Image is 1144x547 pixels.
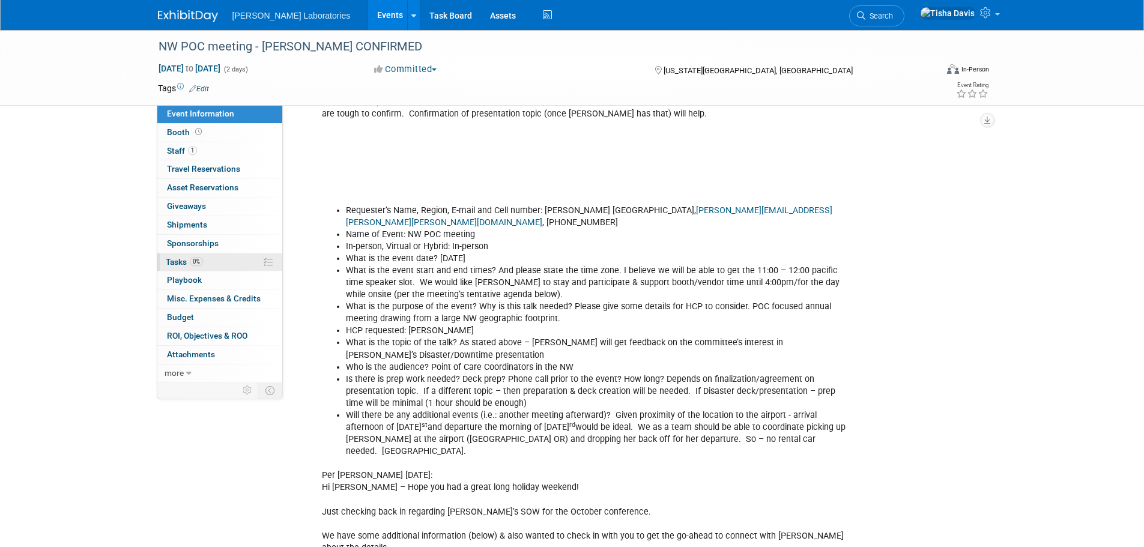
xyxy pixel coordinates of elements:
div: In-Person [961,65,989,74]
a: Staff1 [157,142,282,160]
a: Budget [157,309,282,327]
div: NW POC meeting - [PERSON_NAME] CONFIRMED [154,36,919,58]
span: Misc. Expenses & Credits [167,294,261,303]
sup: st [422,421,428,429]
span: Booth not reserved yet [193,127,204,136]
div: Event Format [866,62,990,80]
a: Giveaways [157,198,282,216]
li: In-person, Virtual or Hybrid: In-person [346,241,847,253]
span: Giveaways [167,201,206,211]
li: Name of Event: NW POC meeting [346,229,847,241]
span: [PERSON_NAME] Laboratories [232,11,351,20]
td: Tags [158,82,209,94]
span: Shipments [167,220,207,229]
li: Will there be any additional events (i.e.: another meeting afterward)? Given proximity of the loc... [346,409,847,458]
span: Attachments [167,349,215,359]
span: ROI, Objectives & ROO [167,331,247,340]
a: Attachments [157,346,282,364]
span: [DATE] [DATE] [158,63,221,74]
span: Booth [167,127,204,137]
li: What is the event start and end times? And please state the time zone. I believe we will be able ... [346,265,847,301]
span: [US_STATE][GEOGRAPHIC_DATA], [GEOGRAPHIC_DATA] [664,66,853,75]
li: What is the event date? [DATE] [346,253,847,265]
span: Travel Reservations [167,164,240,174]
div: Event Rating [956,82,988,88]
li: What is the purpose of the event? Why is this talk needed? Please give some details for HCP to co... [346,301,847,325]
span: Budget [167,312,194,322]
a: more [157,364,282,382]
td: Personalize Event Tab Strip [237,382,258,398]
span: Asset Reservations [167,183,238,192]
span: 0% [190,257,203,266]
li: HCP requested: [PERSON_NAME] [346,325,847,337]
a: Search [849,5,904,26]
li: What is the topic of the talk? As stated above – [PERSON_NAME] will get feedback on the committee... [346,337,847,361]
a: Booth [157,124,282,142]
a: Misc. Expenses & Credits [157,290,282,308]
span: Staff [167,146,197,156]
a: Event Information [157,105,282,123]
a: Edit [189,85,209,93]
span: Event Information [167,109,234,118]
img: ExhibitDay [158,10,218,22]
span: Playbook [167,275,202,285]
a: Asset Reservations [157,179,282,197]
img: Format-Inperson.png [947,64,959,74]
span: Tasks [166,257,203,267]
span: more [165,368,184,378]
td: Toggle Event Tabs [258,382,282,398]
a: Shipments [157,216,282,234]
span: Sponsorships [167,238,219,248]
a: [PERSON_NAME][EMAIL_ADDRESS][PERSON_NAME][PERSON_NAME][DOMAIN_NAME] [346,205,832,228]
img: Tisha Davis [920,7,975,20]
span: Search [865,11,893,20]
li: Who is the audience? Point of Care Coordinators in the NW [346,361,847,373]
a: Sponsorships [157,235,282,253]
a: ROI, Objectives & ROO [157,327,282,345]
span: (2 days) [223,65,248,73]
li: Requester’s Name, Region, E-mail and Cell number: [PERSON_NAME] [GEOGRAPHIC_DATA], , [PHONE_NUMBER] [346,205,847,229]
span: 1 [188,146,197,155]
a: Playbook [157,271,282,289]
span: to [184,64,195,73]
a: Travel Reservations [157,160,282,178]
a: Tasks0% [157,253,282,271]
sup: rd [569,421,575,429]
button: Committed [370,63,441,76]
li: Is there is prep work needed? Deck prep? Phone call prior to the event? How long? Depends on fina... [346,373,847,409]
